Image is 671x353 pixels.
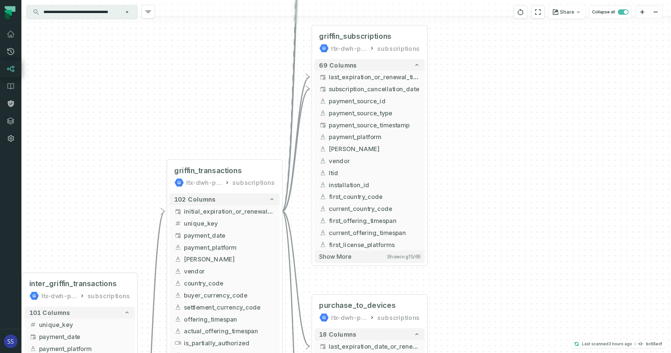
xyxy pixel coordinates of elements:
[39,320,130,329] span: unique_key
[319,157,326,164] span: string
[314,215,424,227] button: first_offering_timespan
[319,253,352,260] span: Show more
[314,71,424,83] button: last_expiration_or_renewal_timestamp
[184,315,275,324] span: offering_timespan
[319,121,326,128] span: timestamp
[170,241,280,253] button: payment_platform
[39,332,130,341] span: payment_date
[329,228,420,237] span: current_offering_timespan
[282,77,309,211] g: Edge from 1dde86780a9756321a2dd1318f568811 to e4acfe32bd785108f34f57033b70937c
[329,342,420,351] span: last_expiration_date_or_renewal_date
[170,313,280,325] button: offering_timespan
[174,220,181,227] span: integer
[319,145,326,152] span: string
[329,192,420,201] span: first_country_code
[319,74,326,81] span: timestamp
[184,290,275,300] span: buyer_currency_code
[29,321,36,328] span: integer
[329,144,420,153] span: griffin_app_name
[314,131,424,143] button: payment_platform
[29,333,36,340] span: date
[329,240,420,249] span: first_license_platforms
[184,339,275,348] span: is_partially_authorized
[314,167,424,179] button: ltid
[387,254,420,260] span: Showing 15 / 69
[319,62,357,69] span: 69 columns
[232,178,275,188] div: subscriptions
[319,109,326,116] span: string
[174,196,216,203] span: 102 columns
[329,204,420,213] span: current_country_code
[319,229,326,236] span: string
[319,31,392,41] span: griffin_subscriptions
[170,265,280,277] button: vendor
[314,227,424,239] button: current_offering_timespan
[174,166,242,175] span: griffin_transactions
[184,207,275,216] span: initial_expiration_or_renewal_timestamp
[124,9,130,15] button: Clear search query
[41,291,77,301] div: ltx-dwh-prod-processed
[319,241,326,248] span: string
[170,325,280,337] button: actual_offering_timespan
[314,107,424,119] button: payment_source_type
[174,256,181,263] span: string
[319,85,326,92] span: timestamp
[319,97,326,104] span: string
[174,244,181,251] span: string
[184,267,275,276] span: vendor
[170,337,280,349] button: is_partially_authorized
[331,43,367,53] div: ltx-dwh-prod-processed
[4,335,17,348] img: avatar of ssabag
[570,340,666,348] button: Last scanned[DATE] 13:08:45bc55ecf
[319,205,326,212] span: string
[184,255,275,264] span: griffin_app_name
[314,143,424,155] button: [PERSON_NAME]
[314,179,424,191] button: installation_id
[329,73,420,82] span: last_expiration_or_renewal_timestamp
[329,108,420,117] span: payment_source_type
[636,6,649,19] button: zoom in
[184,231,275,240] span: payment_date
[25,319,135,331] button: unique_key
[174,316,181,323] span: string
[377,313,420,323] div: subscriptions
[314,203,424,215] button: current_country_code
[170,205,280,217] button: initial_expiration_or_renewal_timestamp
[170,229,280,241] button: payment_date
[582,341,632,347] p: Last scanned
[170,301,280,313] button: settlement_currency_code
[319,343,326,350] span: timestamp
[314,340,424,352] button: last_expiration_date_or_renewal_date
[319,331,356,338] span: 18 columns
[319,301,396,311] span: purchase_to_devices
[184,303,275,312] span: settlement_currency_code
[314,155,424,167] button: vendor
[174,208,181,215] span: timestamp
[174,304,181,311] span: string
[314,239,424,251] button: first_license_platforms
[29,279,117,289] span: inter_griffin_transactions
[174,232,181,239] span: date
[319,133,326,140] span: string
[25,331,135,343] button: payment_date
[174,339,181,346] span: boolean
[329,132,420,141] span: payment_platform
[329,180,420,189] span: installation_id
[184,243,275,252] span: payment_platform
[329,216,420,225] span: first_offering_timespan
[282,211,309,346] g: Edge from 1dde86780a9756321a2dd1318f568811 to e03e406a82f8181877d5d980819aa3d7
[331,313,367,323] div: ltx-dwh-prod-processed
[319,217,326,224] span: string
[174,279,181,286] span: string
[29,345,36,352] span: string
[329,96,420,105] span: payment_source_id
[329,120,420,129] span: payment_source_timestamp
[170,277,280,289] button: country_code
[329,156,420,165] span: vendor
[184,279,275,288] span: country_code
[88,291,130,301] div: subscriptions
[282,89,309,211] g: Edge from 1dde86780a9756321a2dd1318f568811 to e4acfe32bd785108f34f57033b70937c
[549,5,585,19] button: Share
[319,169,326,176] span: string
[29,309,70,316] span: 101 columns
